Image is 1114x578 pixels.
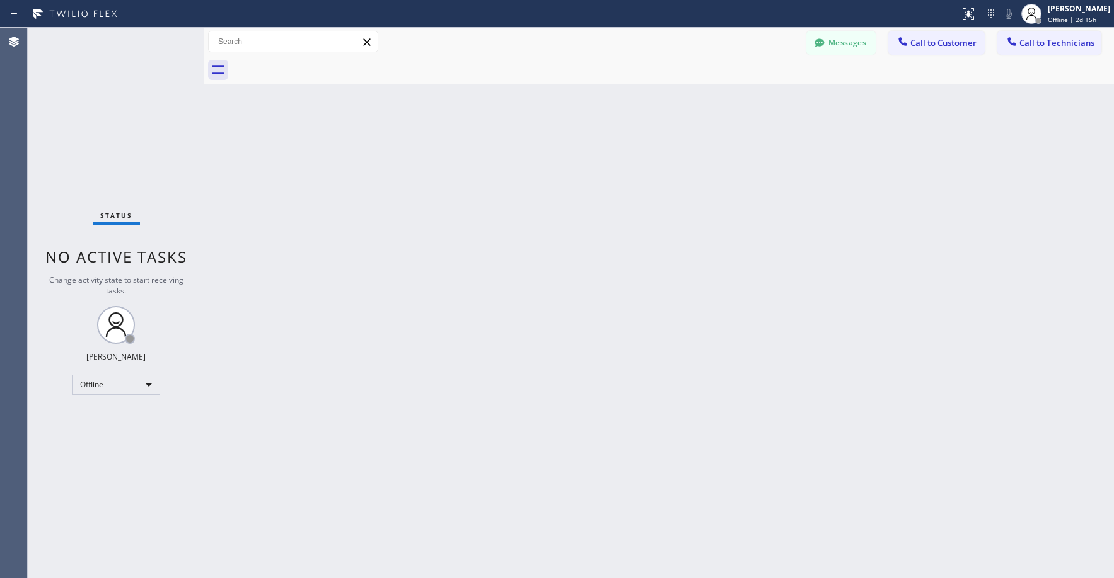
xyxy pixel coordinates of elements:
[997,31,1101,55] button: Call to Technicians
[1048,3,1110,14] div: [PERSON_NAME]
[1048,15,1096,24] span: Offline | 2d 15h
[100,211,132,220] span: Status
[209,31,378,52] input: Search
[72,375,160,395] div: Offline
[45,246,187,267] span: No active tasks
[1019,37,1094,48] span: Call to Technicians
[910,37,977,48] span: Call to Customer
[888,31,985,55] button: Call to Customer
[806,31,876,55] button: Messages
[1000,5,1018,23] button: Mute
[49,275,183,296] span: Change activity state to start receiving tasks.
[86,351,146,362] div: [PERSON_NAME]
